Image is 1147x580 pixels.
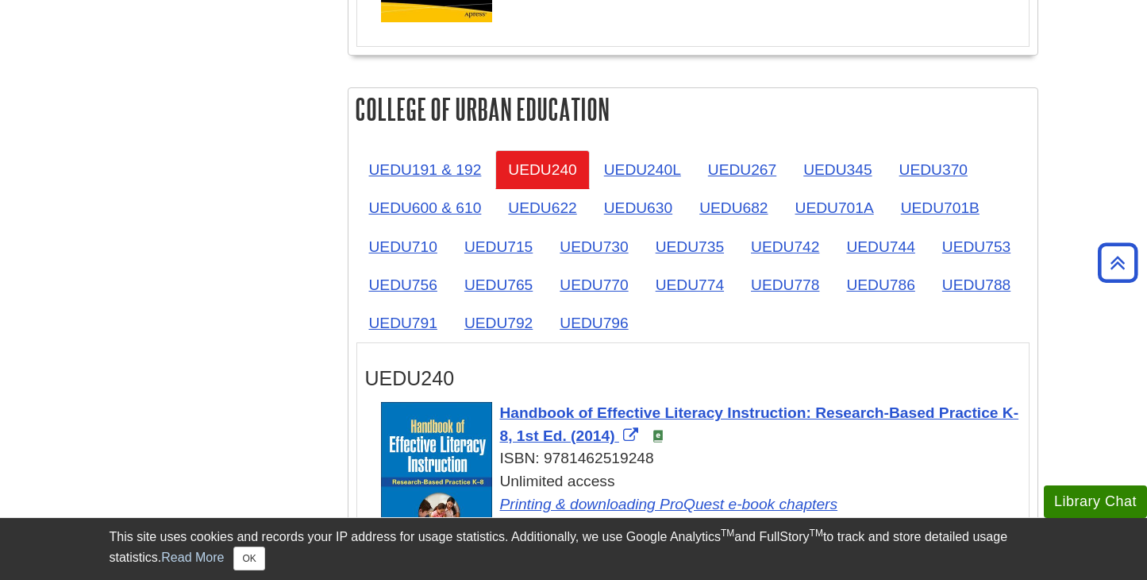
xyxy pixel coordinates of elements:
[721,528,734,539] sup: TM
[452,304,545,342] a: UEDU792
[687,188,780,227] a: UEDU682
[356,188,495,227] a: UEDU600 & 610
[833,227,927,266] a: UEDU744
[356,150,495,189] a: UEDU191 & 192
[547,227,641,266] a: UEDU730
[930,265,1023,304] a: UEDU788
[738,227,832,266] a: UEDU742
[500,404,1019,444] a: Link opens in new window
[547,304,641,342] a: UEDU796
[452,265,545,304] a: UEDU765
[833,265,927,304] a: UEDU786
[356,304,450,342] a: UEDU791
[1044,485,1147,518] button: Library Chat
[356,227,450,266] a: UEDU710
[365,367,1021,390] h3: UEDU240
[495,188,589,227] a: UEDU622
[547,265,641,304] a: UEDU770
[643,227,737,266] a: UEDU735
[452,227,545,266] a: UEDU715
[930,227,1023,266] a: UEDU753
[356,265,450,304] a: UEDU756
[381,470,1021,539] div: Unlimited access
[500,496,838,512] a: Link opens in new window
[643,265,737,304] a: UEDU774
[695,150,789,189] a: UEDU267
[810,528,823,539] sup: TM
[783,188,887,227] a: UEDU701A
[161,551,224,564] a: Read More
[888,188,992,227] a: UEDU701B
[495,150,589,189] a: UEDU240
[591,150,694,189] a: UEDU240L
[348,88,1037,130] h2: College of Urban Education
[738,265,832,304] a: UEDU778
[110,528,1038,570] div: This site uses cookies and records your IP address for usage statistics. Additionally, we use Goo...
[500,404,1019,444] span: Handbook of Effective Literacy Instruction: Research-Based Practice K-8, 1st Ed. (2014)
[381,402,492,562] img: Cover Art
[1092,252,1143,273] a: Back to Top
[381,447,1021,470] div: ISBN: 9781462519248
[791,150,884,189] a: UEDU345
[233,547,264,570] button: Close
[591,188,685,227] a: UEDU630
[887,150,980,189] a: UEDU370
[652,430,664,443] img: e-Book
